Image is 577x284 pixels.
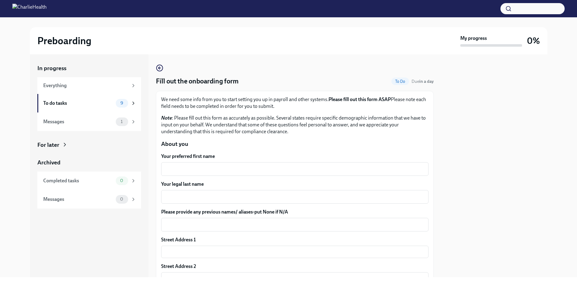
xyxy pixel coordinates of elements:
h4: Fill out the onboarding form [156,77,239,86]
label: Street Address 1 [161,236,196,243]
a: Everything [37,77,141,94]
p: We need some info from you to start setting you up in payroll and other systems. Please note each... [161,96,429,110]
div: Completed tasks [43,177,113,184]
p: : Please fill out this form as accurately as possible. Several states require specific demographi... [161,115,429,135]
span: Due [412,79,434,84]
strong: Note [161,115,172,121]
label: Your preferred first name [161,153,429,160]
h3: 0% [527,35,540,46]
a: Archived [37,159,141,167]
label: Street Address 2 [161,263,196,270]
p: About you [161,140,429,148]
span: 9 [117,101,127,105]
span: 0 [116,197,127,201]
span: 1 [117,119,126,124]
a: For later [37,141,141,149]
span: 0 [116,178,127,183]
label: Your legal last name [161,181,429,188]
strong: My progress [460,35,487,42]
div: Messages [43,118,113,125]
a: Messages1 [37,112,141,131]
div: Messages [43,196,113,203]
span: October 8th, 2025 06:00 [412,78,434,84]
a: Messages0 [37,190,141,209]
div: Everything [43,82,128,89]
strong: in a day [419,79,434,84]
a: Completed tasks0 [37,172,141,190]
label: Please provide any previous names/ aliases-put None if N/A [161,209,429,215]
div: To do tasks [43,100,113,107]
span: To Do [391,79,409,84]
a: To do tasks9 [37,94,141,112]
div: For later [37,141,59,149]
a: In progress [37,64,141,72]
img: CharlieHealth [12,4,47,14]
strong: Please fill out this form ASAP [328,96,391,102]
h2: Preboarding [37,35,91,47]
